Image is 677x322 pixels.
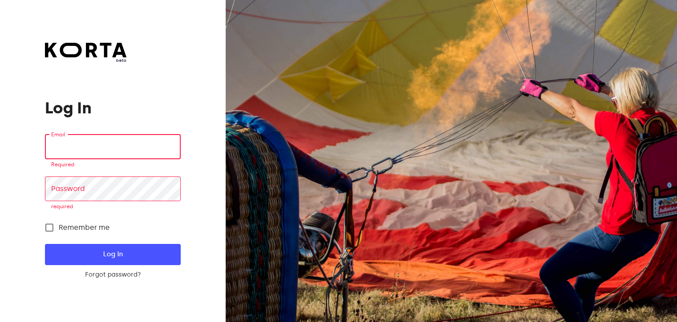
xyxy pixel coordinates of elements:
span: beta [45,57,126,64]
span: Log In [59,248,166,260]
p: Required [51,161,174,169]
p: required [51,202,174,211]
a: beta [45,43,126,64]
a: Forgot password? [45,270,180,279]
button: Log In [45,244,180,265]
img: Korta [45,43,126,57]
h1: Log In [45,99,180,117]
span: Remember me [59,222,110,233]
